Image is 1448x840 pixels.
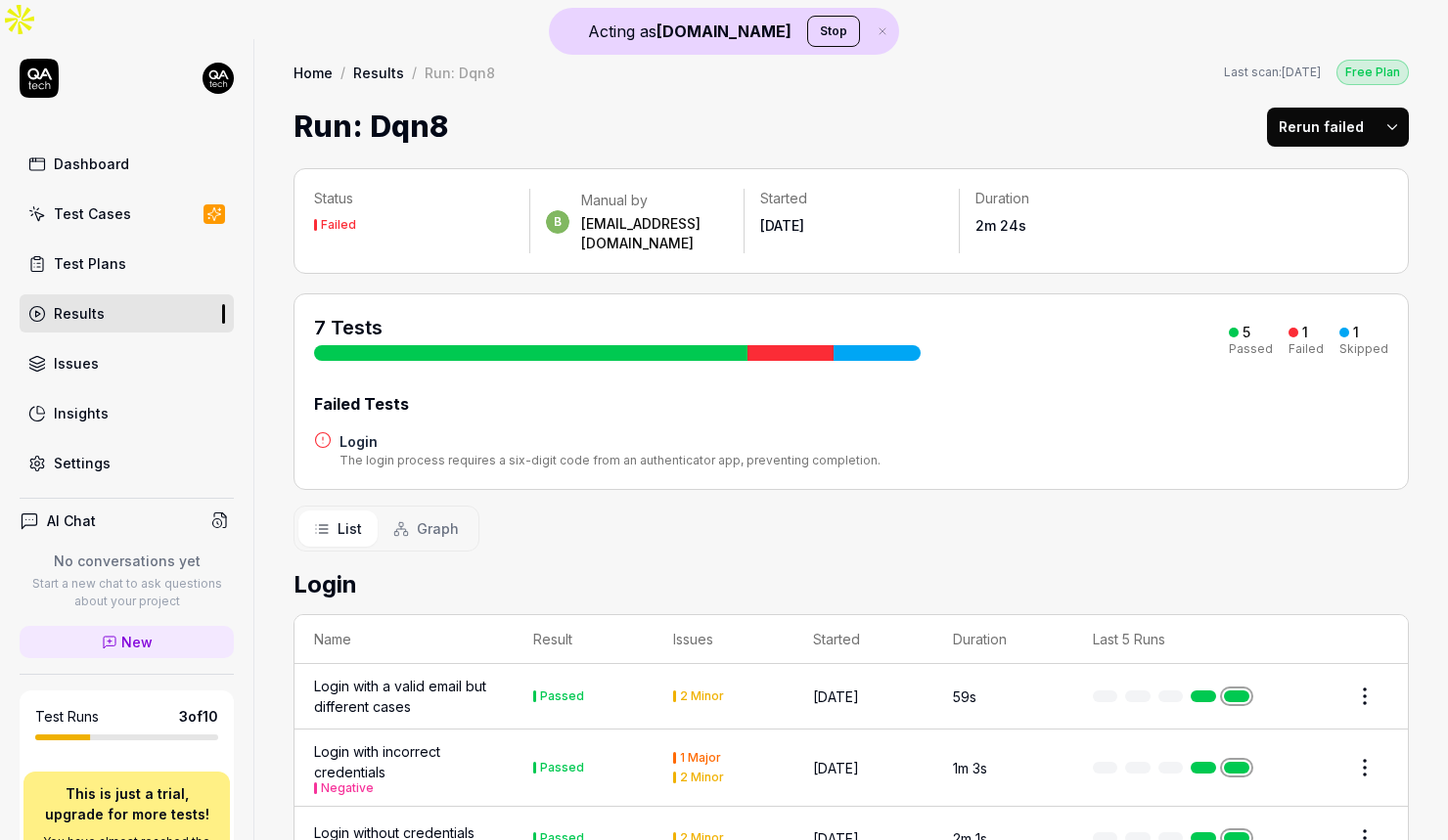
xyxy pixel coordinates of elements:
[20,394,234,432] a: Insights
[417,518,459,539] span: Graph
[813,760,859,776] time: [DATE]
[20,294,234,332] a: Results
[294,615,514,664] th: Name
[1224,64,1321,81] button: Last scan:[DATE]
[1224,64,1321,81] span: Last scan:
[121,632,153,652] span: New
[807,16,860,47] button: Stop
[412,63,417,82] div: /
[20,344,234,382] a: Issues
[1289,343,1324,355] div: Failed
[294,105,448,149] h1: Run: Dqn8
[338,518,362,539] span: List
[680,772,724,783] div: 2 Minor
[1339,343,1388,355] div: Skipped
[20,444,234,482] a: Settings
[321,782,374,794] button: Negative
[540,690,584,702] div: Passed
[1282,65,1321,79] time: [DATE]
[581,214,729,253] div: [EMAIL_ADDRESS][DOMAIN_NAME]
[1336,59,1409,85] button: Free Plan
[425,63,495,82] div: Run: Dqn8
[20,551,234,571] p: No conversations yet
[654,615,793,664] th: Issues
[314,392,1388,416] div: Failed Tests
[20,626,234,658] a: New
[54,453,111,473] div: Settings
[933,615,1073,664] th: Duration
[54,353,99,374] div: Issues
[54,403,109,423] div: Insights
[54,203,131,224] div: Test Cases
[1336,60,1409,85] div: Free Plan
[321,219,356,231] div: Failed
[54,303,105,324] div: Results
[47,510,96,531] h4: AI Chat
[1302,324,1308,341] div: 1
[953,688,976,705] time: 59s
[793,615,932,664] th: Started
[680,752,721,764] div: 1 Major
[680,690,724,702] div: 2 Minor
[340,63,345,82] div: /
[35,783,218,824] p: This is just a trial, upgrade for more tests!
[514,615,654,664] th: Result
[314,741,494,794] a: Login with incorrect credentialsNegative
[314,316,383,339] span: 7 Tests
[294,63,333,82] a: Home
[540,762,584,774] div: Passed
[953,760,987,776] time: 1m 3s
[20,195,234,233] a: Test Cases
[975,217,1026,234] time: 2m 24s
[314,676,494,717] a: Login with a valid email but different cases
[1073,615,1269,664] th: Last 5 Runs
[314,189,514,208] p: Status
[581,191,729,210] div: Manual by
[339,431,881,452] a: Login
[54,154,129,174] div: Dashboard
[298,510,378,547] button: List
[20,145,234,183] a: Dashboard
[353,63,404,82] a: Results
[813,688,859,705] time: [DATE]
[54,253,126,274] div: Test Plans
[20,244,234,283] a: Test Plans
[760,189,943,208] p: Started
[203,63,234,94] img: 7ccf6c19-61ad-4a6c-8811-018b02a1b829.jpg
[20,575,234,610] p: Start a new chat to ask questions about your project
[339,452,881,469] div: The login process requires a six-digit code from an authenticator app, preventing completion.
[1243,324,1250,341] div: 5
[1267,108,1376,147] button: Rerun failed
[1229,343,1273,355] div: Passed
[378,510,475,547] button: Graph
[35,708,99,726] h5: Test Runs
[546,210,569,234] span: b
[179,706,218,727] span: 3 of 10
[975,189,1158,208] p: Duration
[760,217,804,234] time: [DATE]
[294,567,1409,602] h2: Login
[1353,324,1359,341] div: 1
[314,741,494,794] div: Login with incorrect credentials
